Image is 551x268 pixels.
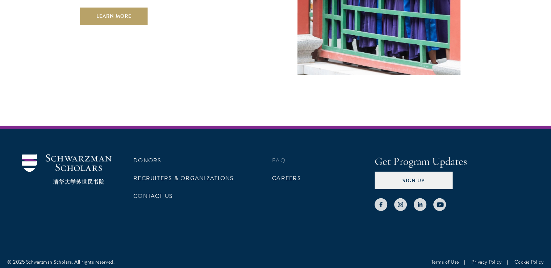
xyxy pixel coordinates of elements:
[431,258,459,266] a: Terms of Use
[375,154,529,169] h4: Get Program Updates
[22,154,112,184] img: Schwarzman Scholars
[7,258,114,266] div: © 2025 Schwarzman Scholars. All rights reserved.
[272,174,301,183] a: Careers
[471,258,502,266] a: Privacy Policy
[133,156,161,165] a: Donors
[272,156,285,165] a: FAQ
[80,8,148,25] a: Learn More
[133,192,173,200] a: Contact Us
[375,172,452,189] button: Sign Up
[514,258,544,266] a: Cookie Policy
[133,174,234,183] a: Recruiters & Organizations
